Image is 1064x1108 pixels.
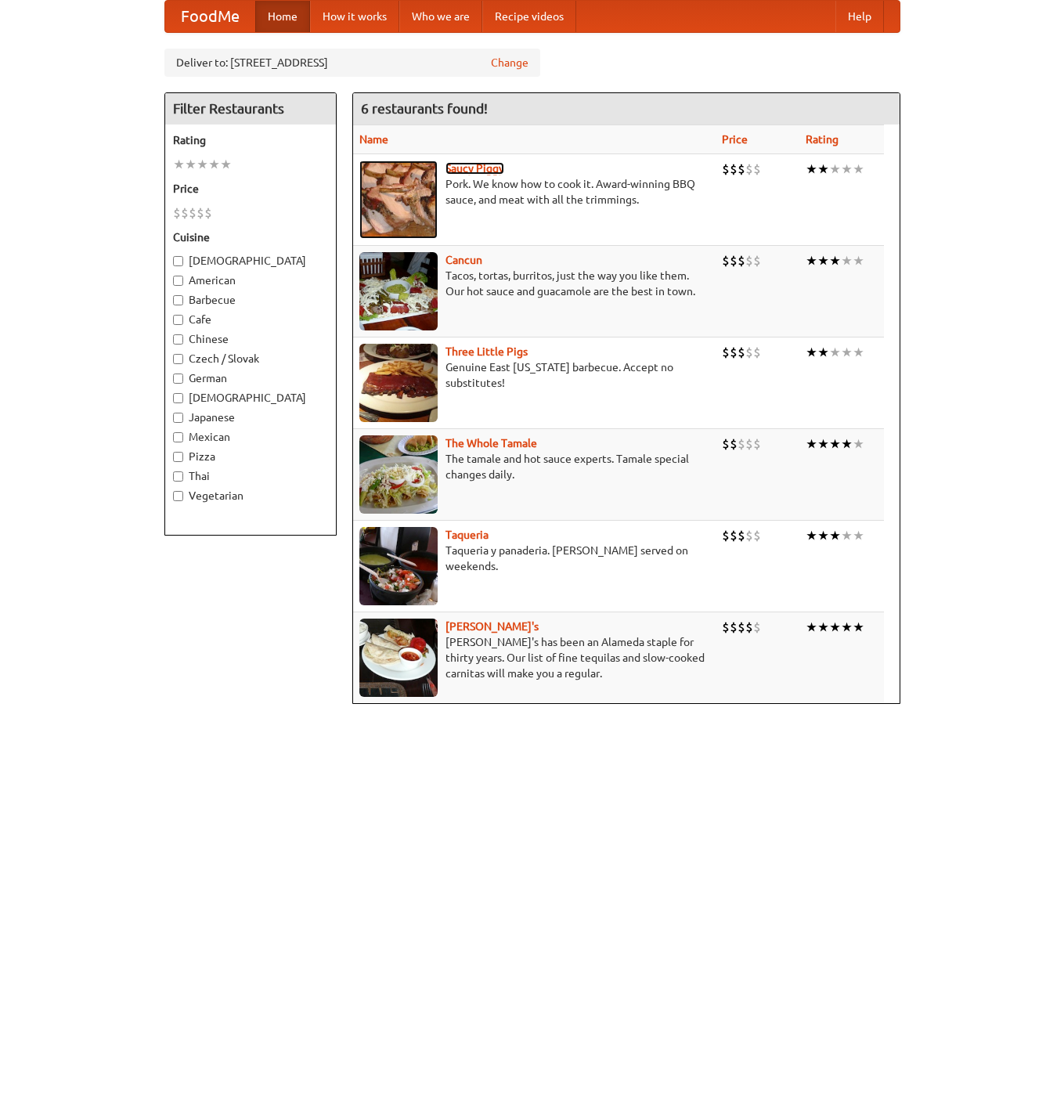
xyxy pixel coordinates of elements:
[173,390,328,406] label: [DEMOGRAPHIC_DATA]
[853,435,864,453] li: ★
[753,161,761,178] li: $
[722,344,730,361] li: $
[806,435,817,453] li: ★
[738,344,745,361] li: $
[829,619,841,636] li: ★
[165,93,336,125] h4: Filter Restaurants
[255,1,310,32] a: Home
[853,344,864,361] li: ★
[853,161,864,178] li: ★
[738,252,745,269] li: $
[835,1,884,32] a: Help
[399,1,482,32] a: Who we are
[491,55,528,70] a: Change
[173,256,183,266] input: [DEMOGRAPHIC_DATA]
[173,471,183,482] input: Thai
[173,374,183,384] input: German
[197,156,208,173] li: ★
[806,133,839,146] a: Rating
[173,312,328,327] label: Cafe
[817,252,829,269] li: ★
[841,527,853,544] li: ★
[738,619,745,636] li: $
[173,432,183,442] input: Mexican
[173,292,328,308] label: Barbecue
[806,252,817,269] li: ★
[359,359,709,391] p: Genuine East [US_STATE] barbecue. Accept no substitutes!
[841,619,853,636] li: ★
[173,295,183,305] input: Barbecue
[738,161,745,178] li: $
[173,393,183,403] input: [DEMOGRAPHIC_DATA]
[817,344,829,361] li: ★
[173,488,328,503] label: Vegetarian
[730,619,738,636] li: $
[745,252,753,269] li: $
[806,161,817,178] li: ★
[730,161,738,178] li: $
[208,156,220,173] li: ★
[753,252,761,269] li: $
[185,156,197,173] li: ★
[359,451,709,482] p: The tamale and hot sauce experts. Tamale special changes daily.
[829,527,841,544] li: ★
[445,345,528,358] a: Three Little Pigs
[359,435,438,514] img: wholetamale.jpg
[359,176,709,208] p: Pork. We know how to cook it. Award-winning BBQ sauce, and meat with all the trimmings.
[359,252,438,330] img: cancun.jpg
[841,344,853,361] li: ★
[359,344,438,422] img: littlepigs.jpg
[189,204,197,222] li: $
[853,252,864,269] li: ★
[722,435,730,453] li: $
[173,468,328,484] label: Thai
[817,527,829,544] li: ★
[359,268,709,299] p: Tacos, tortas, burritos, just the way you like them. Our hot sauce and guacamole are the best in ...
[173,429,328,445] label: Mexican
[482,1,576,32] a: Recipe videos
[445,437,537,449] a: The Whole Tamale
[738,527,745,544] li: $
[817,619,829,636] li: ★
[745,527,753,544] li: $
[197,204,204,222] li: $
[173,449,328,464] label: Pizza
[853,527,864,544] li: ★
[730,435,738,453] li: $
[445,162,504,175] a: Saucy Piggy
[173,181,328,197] h5: Price
[829,344,841,361] li: ★
[220,156,232,173] li: ★
[173,229,328,245] h5: Cuisine
[753,435,761,453] li: $
[722,527,730,544] li: $
[745,619,753,636] li: $
[753,344,761,361] li: $
[445,620,539,633] a: [PERSON_NAME]'s
[173,491,183,501] input: Vegetarian
[173,331,328,347] label: Chinese
[164,49,540,77] div: Deliver to: [STREET_ADDRESS]
[853,619,864,636] li: ★
[359,619,438,697] img: pedros.jpg
[359,133,388,146] a: Name
[165,1,255,32] a: FoodMe
[745,344,753,361] li: $
[730,344,738,361] li: $
[173,204,181,222] li: $
[173,452,183,462] input: Pizza
[738,435,745,453] li: $
[173,132,328,148] h5: Rating
[829,161,841,178] li: ★
[817,435,829,453] li: ★
[181,204,189,222] li: $
[359,161,438,239] img: saucy.jpg
[173,315,183,325] input: Cafe
[806,527,817,544] li: ★
[173,351,328,366] label: Czech / Slovak
[829,435,841,453] li: ★
[722,619,730,636] li: $
[445,529,489,541] a: Taqueria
